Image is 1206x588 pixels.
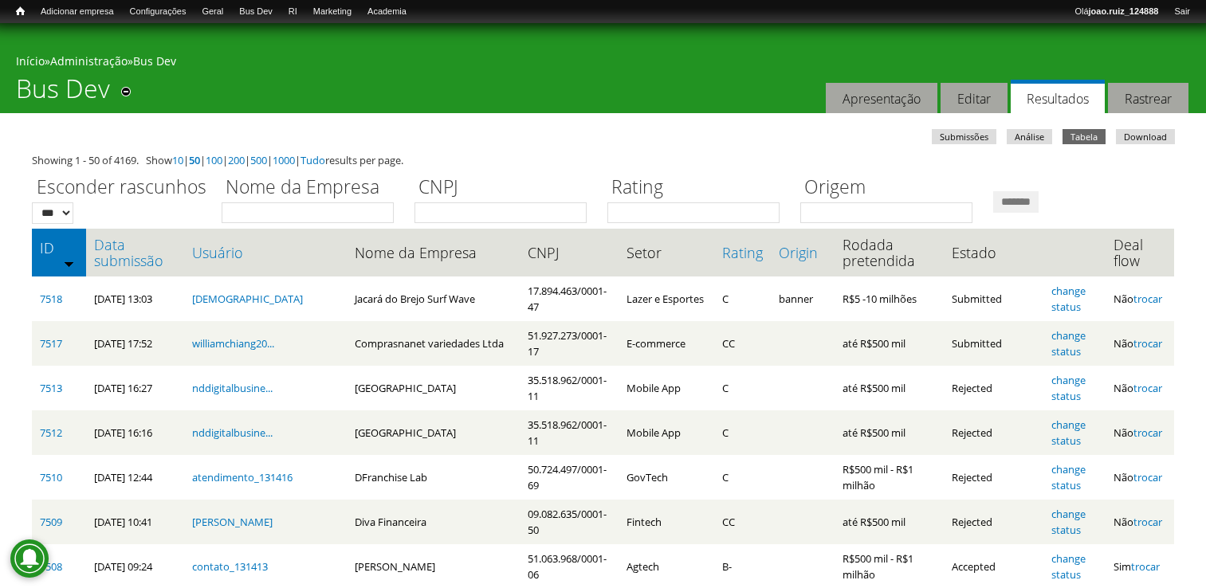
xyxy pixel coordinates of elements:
[1133,381,1162,395] a: trocar
[1051,551,1086,582] a: change status
[206,153,222,167] a: 100
[835,276,944,321] td: R$5 -10 milhões
[1051,328,1086,359] a: change status
[944,276,1043,321] td: Submitted
[347,455,519,500] td: DFranchise Lab
[714,410,771,455] td: C
[33,4,122,20] a: Adicionar empresa
[944,229,1043,276] th: Estado
[835,229,944,276] th: Rodada pretendida
[347,410,519,455] td: [GEOGRAPHIC_DATA]
[1133,515,1162,529] a: trocar
[172,153,183,167] a: 10
[1133,425,1162,440] a: trocar
[189,153,200,167] a: 50
[714,276,771,321] td: C
[133,53,176,69] a: Bus Dev
[86,410,185,455] td: [DATE] 16:16
[520,321,619,366] td: 51.927.273/0001-17
[40,336,62,351] a: 7517
[1089,6,1159,16] strong: joao.ruiz_124888
[800,174,983,202] label: Origem
[1131,559,1160,574] a: trocar
[1051,284,1086,314] a: change status
[835,455,944,500] td: R$500 mil - R$1 milhão
[714,321,771,366] td: CC
[192,292,303,306] a: [DEMOGRAPHIC_DATA]
[40,470,62,484] a: 7510
[86,366,185,410] td: [DATE] 16:27
[619,229,714,276] th: Setor
[1063,129,1106,144] a: Tabela
[835,500,944,544] td: até R$500 mil
[40,559,62,574] a: 7508
[619,455,714,500] td: GovTech
[520,410,619,455] td: 35.518.962/0001-11
[1007,129,1052,144] a: Análise
[228,153,245,167] a: 200
[94,237,177,269] a: Data submissão
[64,258,74,269] img: ordem crescente
[932,129,996,144] a: Submissões
[714,366,771,410] td: C
[714,455,771,500] td: C
[192,559,268,574] a: contato_131413
[86,455,185,500] td: [DATE] 12:44
[32,174,211,202] label: Esconder rascunhos
[32,152,1174,168] div: Showing 1 - 50 of 4169. Show | | | | | | results per page.
[192,381,273,395] a: nddigitalbusine...
[1106,276,1174,321] td: Não
[944,500,1043,544] td: Rejected
[16,53,1190,73] div: » »
[16,6,25,17] span: Início
[347,229,519,276] th: Nome da Empresa
[86,321,185,366] td: [DATE] 17:52
[944,455,1043,500] td: Rejected
[40,515,62,529] a: 7509
[40,240,78,256] a: ID
[301,153,325,167] a: Tudo
[520,455,619,500] td: 50.724.497/0001-69
[50,53,128,69] a: Administração
[1106,321,1174,366] td: Não
[273,153,295,167] a: 1000
[619,321,714,366] td: E-commerce
[1133,292,1162,306] a: trocar
[192,470,293,484] a: atendimento_131416
[941,83,1008,114] a: Editar
[414,174,597,202] label: CNPJ
[1051,507,1086,537] a: change status
[192,336,274,351] a: williamchiang20...
[779,245,827,261] a: Origin
[192,425,273,440] a: nddigitalbusine...
[714,500,771,544] td: CC
[40,292,62,306] a: 7518
[835,321,944,366] td: até R$500 mil
[1067,4,1166,20] a: Olájoao.ruiz_124888
[192,245,339,261] a: Usuário
[347,321,519,366] td: Comprasnanet variedades Ltda
[8,4,33,19] a: Início
[1166,4,1198,20] a: Sair
[835,410,944,455] td: até R$500 mil
[1106,229,1174,276] th: Deal flow
[722,245,763,261] a: Rating
[16,53,45,69] a: Início
[1051,462,1086,492] a: change status
[86,500,185,544] td: [DATE] 10:41
[86,276,185,321] td: [DATE] 13:03
[944,366,1043,410] td: Rejected
[16,73,110,113] h1: Bus Dev
[40,425,62,440] a: 7512
[619,500,714,544] td: Fintech
[944,321,1043,366] td: Submitted
[281,4,305,20] a: RI
[826,83,937,114] a: Apresentação
[305,4,359,20] a: Marketing
[192,515,273,529] a: [PERSON_NAME]
[1011,80,1105,114] a: Resultados
[1133,336,1162,351] a: trocar
[1106,455,1174,500] td: Não
[835,366,944,410] td: até R$500 mil
[520,500,619,544] td: 09.082.635/0001-50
